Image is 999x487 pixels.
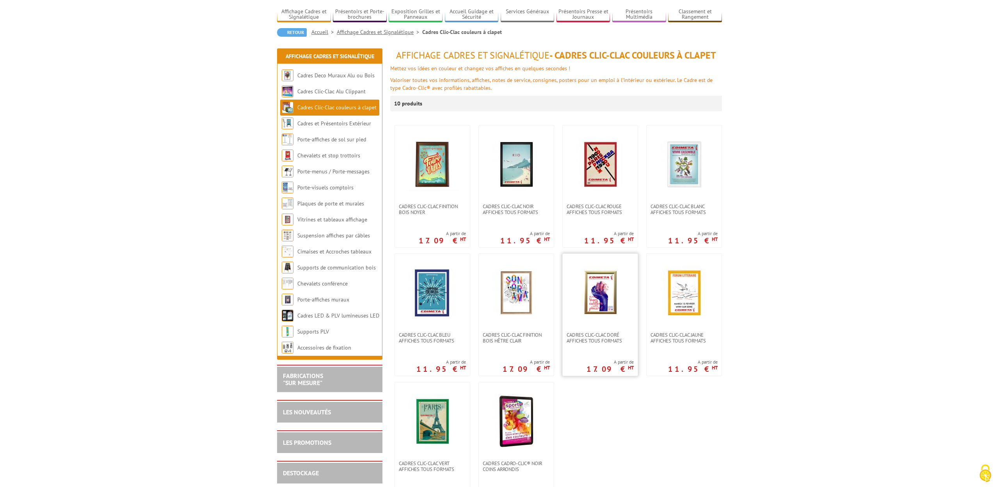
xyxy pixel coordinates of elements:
[500,238,550,243] p: 11.95 €
[668,230,718,237] span: A partir de
[479,203,554,215] a: Cadres clic-clac noir affiches tous formats
[311,29,337,36] a: Accueil
[556,8,610,21] a: Présentoirs Presse et Journaux
[282,182,293,193] img: Porte-visuels comptoirs
[286,53,374,60] a: Affichage Cadres et Signalétique
[489,266,544,320] img: Cadres clic-clac finition Bois Hêtre clair
[483,332,550,344] span: Cadres clic-clac finition Bois Hêtre clair
[297,200,364,207] a: Plaques de porte et murales
[479,332,554,344] a: Cadres clic-clac finition Bois Hêtre clair
[587,359,634,365] span: A partir de
[483,203,550,215] span: Cadres clic-clac noir affiches tous formats
[668,367,718,371] p: 11.95 €
[712,236,718,243] sup: HT
[297,232,370,239] a: Suspension affiches par câbles
[297,344,351,351] a: Accessoires de fixation
[297,136,366,143] a: Porte-affiches de sol sur pied
[647,203,722,215] a: Cadres clic-clac blanc affiches tous formats
[283,439,331,446] a: LES PROMOTIONS
[657,266,711,320] img: Cadres clic-clac jaune affiches tous formats
[567,203,634,215] span: Cadres clic-clac rouge affiches tous formats
[297,88,366,95] a: Cadres Clic-Clac Alu Clippant
[399,203,466,215] span: CADRES CLIC-CLAC FINITION BOIS NOYER
[337,29,422,36] a: Affichage Cadres et Signalétique
[282,230,293,241] img: Suspension affiches par câbles
[500,230,550,237] span: A partir de
[587,367,634,371] p: 17.09 €
[283,469,319,477] a: DESTOCKAGE
[333,8,387,21] a: Présentoirs et Porte-brochures
[282,198,293,209] img: Plaques de porte et murales
[416,359,466,365] span: A partir de
[668,8,722,21] a: Classement et Rangement
[501,8,555,21] a: Services Généraux
[396,49,549,61] span: Affichage Cadres et Signalétique
[399,332,466,344] span: Cadres clic-clac bleu affiches tous formats
[282,262,293,273] img: Supports de communication bois
[422,28,502,36] li: Cadres Clic-Clac couleurs à clapet
[445,8,499,21] a: Accueil Guidage et Sécurité
[282,310,293,321] img: Cadres LED & PLV lumineuses LED
[972,460,999,487] button: Cookies (fenêtre modale)
[282,70,293,81] img: Cadres Deco Muraux Alu ou Bois
[277,8,331,21] a: Affichage Cadres et Signalétique
[651,203,718,215] span: Cadres clic-clac blanc affiches tous formats
[567,332,634,344] span: Cadres clic-clac doré affiches tous formats
[297,104,377,111] a: Cadres Clic-Clac couleurs à clapet
[712,364,718,371] sup: HT
[297,312,379,319] a: Cadres LED & PLV lumineuses LED
[405,394,460,449] img: Cadres clic-clac vert affiches tous formats
[390,77,713,91] font: Valoriser toutes vos informations, affiches, notes de service, consignes, posters pour un emploi ...
[282,166,293,177] img: Porte-menus / Porte-messages
[628,236,634,243] sup: HT
[419,230,466,237] span: A partir de
[389,8,443,21] a: Exposition Grilles et Panneaux
[297,248,372,255] a: Cimaises et Accroches tableaux
[297,328,329,335] a: Supports PLV
[460,364,466,371] sup: HT
[563,332,638,344] a: Cadres clic-clac doré affiches tous formats
[460,236,466,243] sup: HT
[628,364,634,371] sup: HT
[277,28,307,37] a: Retour
[390,65,570,72] font: Mettez vos idées en couleur et changez vos affiches en quelques secondes !
[563,203,638,215] a: Cadres clic-clac rouge affiches tous formats
[282,326,293,337] img: Supports PLV
[282,214,293,225] img: Vitrines et tableaux affichage
[282,102,293,113] img: Cadres Clic-Clac couleurs à clapet
[282,118,293,129] img: Cadres et Présentoirs Extérieur
[282,294,293,305] img: Porte-affiches muraux
[297,216,367,223] a: Vitrines et tableaux affichage
[283,408,331,416] a: LES NOUVEAUTÉS
[544,236,550,243] sup: HT
[489,394,544,449] img: Cadres Cadro-Clic® Noir coins arrondis
[297,168,370,175] a: Porte-menus / Porte-messages
[282,246,293,257] img: Cimaises et Accroches tableaux
[584,230,634,237] span: A partir de
[283,372,323,387] a: FABRICATIONS"Sur Mesure"
[503,359,550,365] span: A partir de
[419,238,466,243] p: 17.09 €
[503,367,550,371] p: 17.09 €
[668,238,718,243] p: 11.95 €
[479,460,554,472] a: Cadres Cadro-Clic® Noir coins arrondis
[282,86,293,97] img: Cadres Clic-Clac Alu Clippant
[489,137,544,192] img: Cadres clic-clac noir affiches tous formats
[405,266,460,320] img: Cadres clic-clac bleu affiches tous formats
[297,120,371,127] a: Cadres et Présentoirs Extérieur
[395,332,470,344] a: Cadres clic-clac bleu affiches tous formats
[297,296,349,303] a: Porte-affiches muraux
[976,464,995,483] img: Cookies (fenêtre modale)
[573,137,627,192] img: Cadres clic-clac rouge affiches tous formats
[297,280,348,287] a: Chevalets conférence
[282,278,293,289] img: Chevalets conférence
[651,332,718,344] span: Cadres clic-clac jaune affiches tous formats
[297,184,354,191] a: Porte-visuels comptoirs
[282,342,293,353] img: Accessoires de fixation
[405,137,460,192] img: CADRES CLIC-CLAC FINITION BOIS NOYER
[544,364,550,371] sup: HT
[297,152,360,159] a: Chevalets et stop trottoirs
[416,367,466,371] p: 11.95 €
[647,332,722,344] a: Cadres clic-clac jaune affiches tous formats
[395,203,470,215] a: CADRES CLIC-CLAC FINITION BOIS NOYER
